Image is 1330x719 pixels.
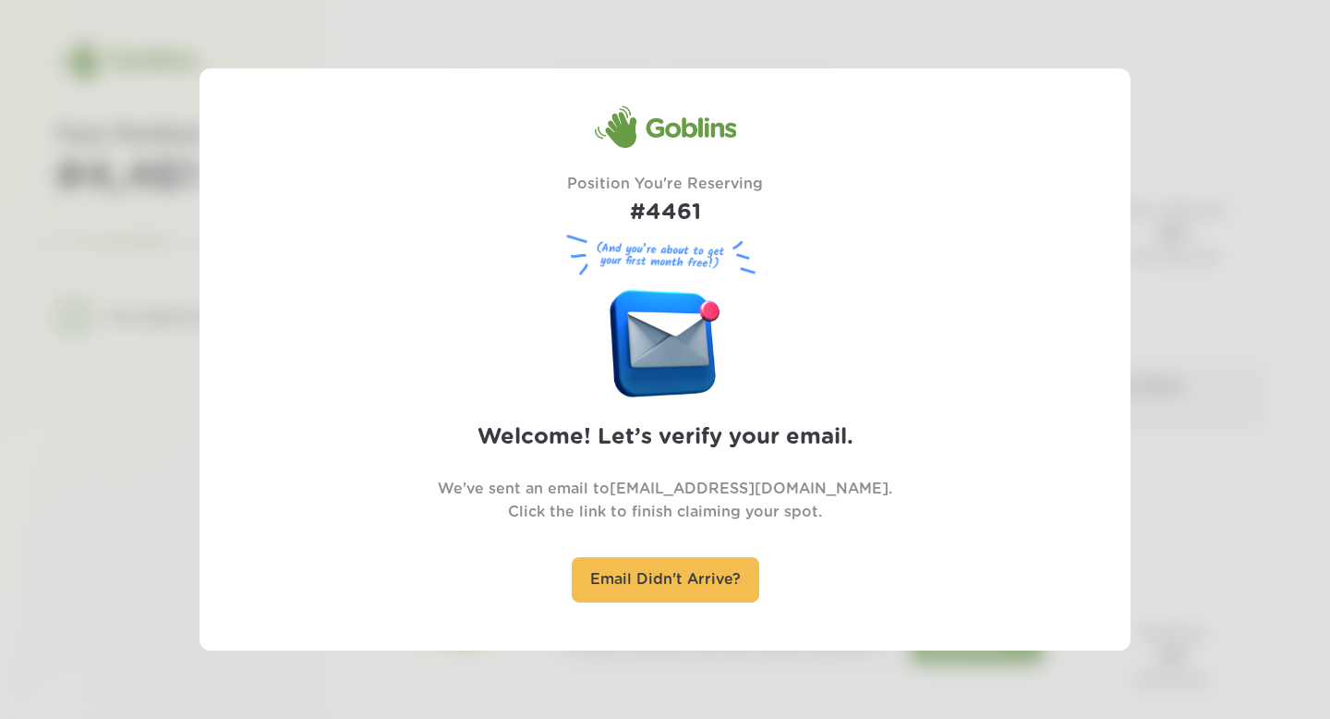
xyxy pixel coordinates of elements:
p: We've sent an email to [EMAIL_ADDRESS][DOMAIN_NAME] . Click the link to finish claiming your spot. [438,478,892,524]
h2: Welcome! Let’s verify your email. [478,420,853,455]
h1: #4461 [567,196,763,230]
div: Email Didn't Arrive? [572,557,759,603]
div: Position You're Reserving [567,173,763,230]
figure: (And you’re about to get your first month free!) [559,230,771,281]
div: Goblins [594,105,736,150]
